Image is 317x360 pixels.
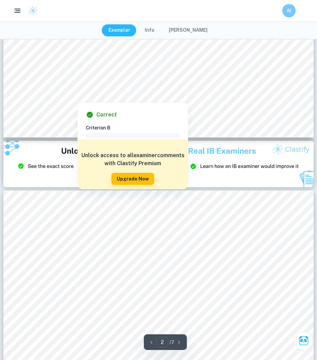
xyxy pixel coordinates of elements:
[81,151,185,167] h6: Unlock access to all examiner comments with Clastify Premium
[170,339,174,346] p: / 7
[111,173,154,185] button: Upgrade Now
[3,141,314,188] img: Ad
[162,24,214,36] button: [PERSON_NAME]
[96,111,117,119] h6: Correct
[86,124,185,131] h6: Criterion B
[24,6,38,16] a: Clastify logo
[285,7,293,14] h6: A!
[282,4,296,17] button: A!
[28,6,38,16] img: Clastify logo
[138,24,161,36] button: Info
[102,24,137,36] button: Exemplar
[294,331,313,350] button: Ask Clai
